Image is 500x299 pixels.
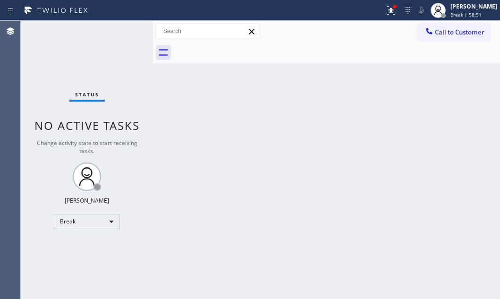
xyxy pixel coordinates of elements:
[37,139,137,155] span: Change activity state to start receiving tasks.
[156,24,260,39] input: Search
[75,91,99,98] span: Status
[65,196,109,205] div: [PERSON_NAME]
[415,4,428,17] button: Mute
[54,214,120,229] div: Break
[450,2,497,10] div: [PERSON_NAME]
[450,11,482,18] span: Break | 58:51
[435,28,484,36] span: Call to Customer
[418,23,491,41] button: Call to Customer
[34,118,140,133] span: No active tasks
